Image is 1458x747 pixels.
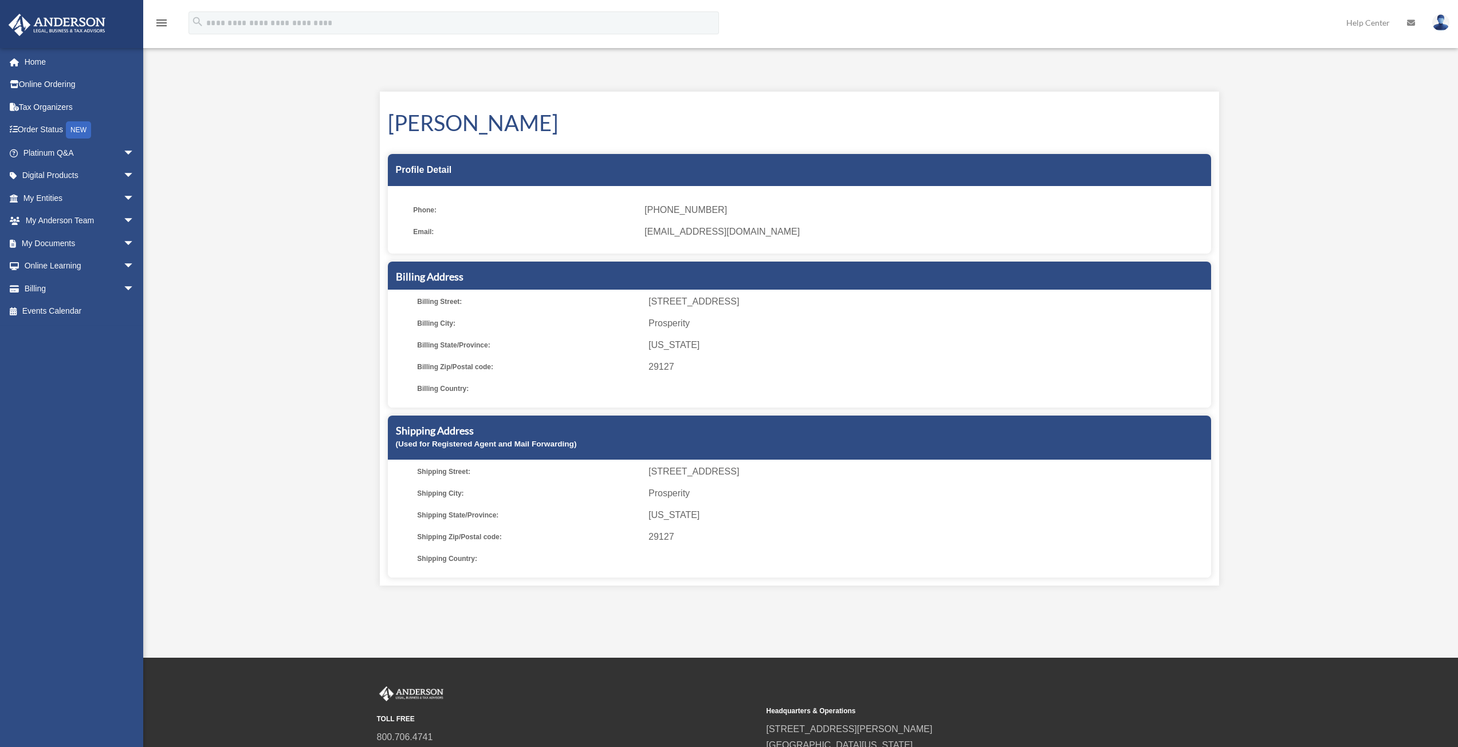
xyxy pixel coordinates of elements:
[413,202,636,218] span: Phone:
[8,277,152,300] a: Billingarrow_drop_down
[649,507,1207,523] span: [US_STATE]
[8,255,152,278] a: Online Learningarrow_drop_down
[417,359,640,375] span: Billing Zip/Postal code:
[649,529,1207,545] span: 29127
[396,270,1203,284] h5: Billing Address
[417,464,640,480] span: Shipping Street:
[649,359,1207,375] span: 29127
[1432,14,1449,31] img: User Pic
[649,337,1207,353] span: [US_STATE]
[66,121,91,139] div: NEW
[8,164,152,187] a: Digital Productsarrow_drop_down
[8,210,152,232] a: My Anderson Teamarrow_drop_down
[377,686,446,701] img: Anderson Advisors Platinum Portal
[388,108,1211,138] h1: [PERSON_NAME]
[417,294,640,310] span: Billing Street:
[377,732,433,742] a: 800.706.4741
[417,315,640,331] span: Billing City:
[8,73,152,96] a: Online Ordering
[155,16,168,30] i: menu
[8,96,152,118] a: Tax Organizers
[123,277,146,301] span: arrow_drop_down
[8,300,152,323] a: Events Calendar
[649,485,1207,501] span: Prosperity
[767,705,1148,717] small: Headquarters & Operations
[417,529,640,545] span: Shipping Zip/Postal code:
[123,164,146,188] span: arrow_drop_down
[417,381,640,397] span: Billing Country:
[5,14,109,36] img: Anderson Advisors Platinum Portal
[767,724,933,734] a: [STREET_ADDRESS][PERSON_NAME]
[649,294,1207,310] span: [STREET_ADDRESS]
[417,337,640,353] span: Billing State/Province:
[396,424,1203,438] h5: Shipping Address
[388,154,1211,186] div: Profile Detail
[649,315,1207,331] span: Prosperity
[155,20,168,30] a: menu
[417,507,640,523] span: Shipping State/Province:
[644,202,1202,218] span: [PHONE_NUMBER]
[8,141,152,164] a: Platinum Q&Aarrow_drop_down
[123,255,146,278] span: arrow_drop_down
[396,440,577,448] small: (Used for Registered Agent and Mail Forwarding)
[417,485,640,501] span: Shipping City:
[123,141,146,165] span: arrow_drop_down
[123,210,146,233] span: arrow_drop_down
[413,224,636,240] span: Email:
[8,187,152,210] a: My Entitiesarrow_drop_down
[8,118,152,142] a: Order StatusNEW
[649,464,1207,480] span: [STREET_ADDRESS]
[8,232,152,255] a: My Documentsarrow_drop_down
[417,551,640,567] span: Shipping Country:
[8,50,152,73] a: Home
[191,15,204,28] i: search
[123,232,146,255] span: arrow_drop_down
[644,224,1202,240] span: [EMAIL_ADDRESS][DOMAIN_NAME]
[377,713,759,725] small: TOLL FREE
[123,187,146,210] span: arrow_drop_down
